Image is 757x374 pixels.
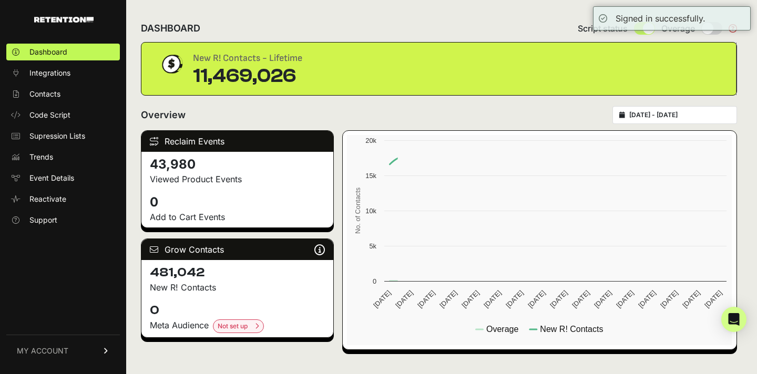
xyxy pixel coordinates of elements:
text: No. of Contacts [354,188,362,234]
text: [DATE] [659,289,680,309]
p: New R! Contacts [150,281,325,294]
h4: 481,042 [150,264,325,281]
h4: 43,980 [150,156,325,173]
span: Supression Lists [29,131,85,141]
a: Integrations [6,65,120,81]
text: [DATE] [527,289,547,309]
h4: 0 [150,194,325,211]
span: Trends [29,152,53,162]
a: Event Details [6,170,120,186]
img: dollar-coin-05c43ed7efb7bc0c12610022525b4bbbb207c7efeef5aecc26f025e68dcafac9.png [158,51,185,77]
a: Support [6,212,120,228]
text: 10k [366,207,377,215]
a: Reactivate [6,191,120,207]
text: 20k [366,137,377,144]
text: [DATE] [483,289,503,309]
a: Supression Lists [6,128,120,144]
a: MY ACCOUNT [6,335,120,367]
div: Meta Audience [150,319,325,333]
span: Dashboard [29,47,67,57]
text: [DATE] [593,289,613,309]
div: Open Intercom Messenger [721,307,746,332]
div: Grow Contacts [141,239,333,260]
p: Viewed Product Events [150,173,325,185]
span: Contacts [29,89,60,99]
span: Integrations [29,68,70,78]
text: New R! Contacts [540,325,603,334]
text: [DATE] [703,289,724,309]
text: [DATE] [571,289,591,309]
a: Code Script [6,107,120,123]
text: [DATE] [637,289,658,309]
text: [DATE] [461,289,481,309]
span: Code Script [29,110,70,120]
span: Support [29,215,57,225]
text: 15k [366,172,377,180]
text: [DATE] [681,289,702,309]
span: Event Details [29,173,74,183]
p: Add to Cart Events [150,211,325,223]
text: 5k [370,242,377,250]
a: Trends [6,149,120,165]
text: [DATE] [549,289,569,309]
span: Script status [578,22,628,35]
h4: 0 [150,302,325,319]
div: Signed in successfully. [616,12,705,25]
h2: DASHBOARD [141,21,200,36]
div: New R! Contacts - Lifetime [193,51,302,66]
div: 11,469,026 [193,66,302,87]
span: Reactivate [29,194,66,204]
text: 0 [373,277,376,285]
a: Dashboard [6,44,120,60]
text: [DATE] [416,289,437,309]
div: Reclaim Events [141,131,333,152]
text: [DATE] [372,289,393,309]
a: Contacts [6,86,120,102]
text: Overage [486,325,518,334]
text: [DATE] [505,289,525,309]
h2: Overview [141,108,186,122]
text: [DATE] [394,289,415,309]
text: [DATE] [615,289,636,309]
span: MY ACCOUNT [17,346,68,356]
text: [DATE] [438,289,459,309]
img: Retention.com [34,17,94,23]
